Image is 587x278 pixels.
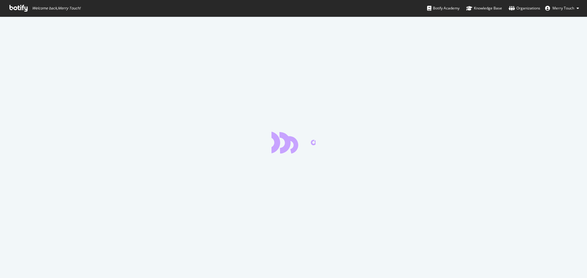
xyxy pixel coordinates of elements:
[271,132,316,153] div: animation
[32,6,80,11] span: Welcome back, Merry Touch !
[540,3,584,13] button: Merry Touch
[466,5,502,11] div: Knowledge Base
[552,5,574,11] span: Merry Touch
[427,5,460,11] div: Botify Academy
[509,5,540,11] div: Organizations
